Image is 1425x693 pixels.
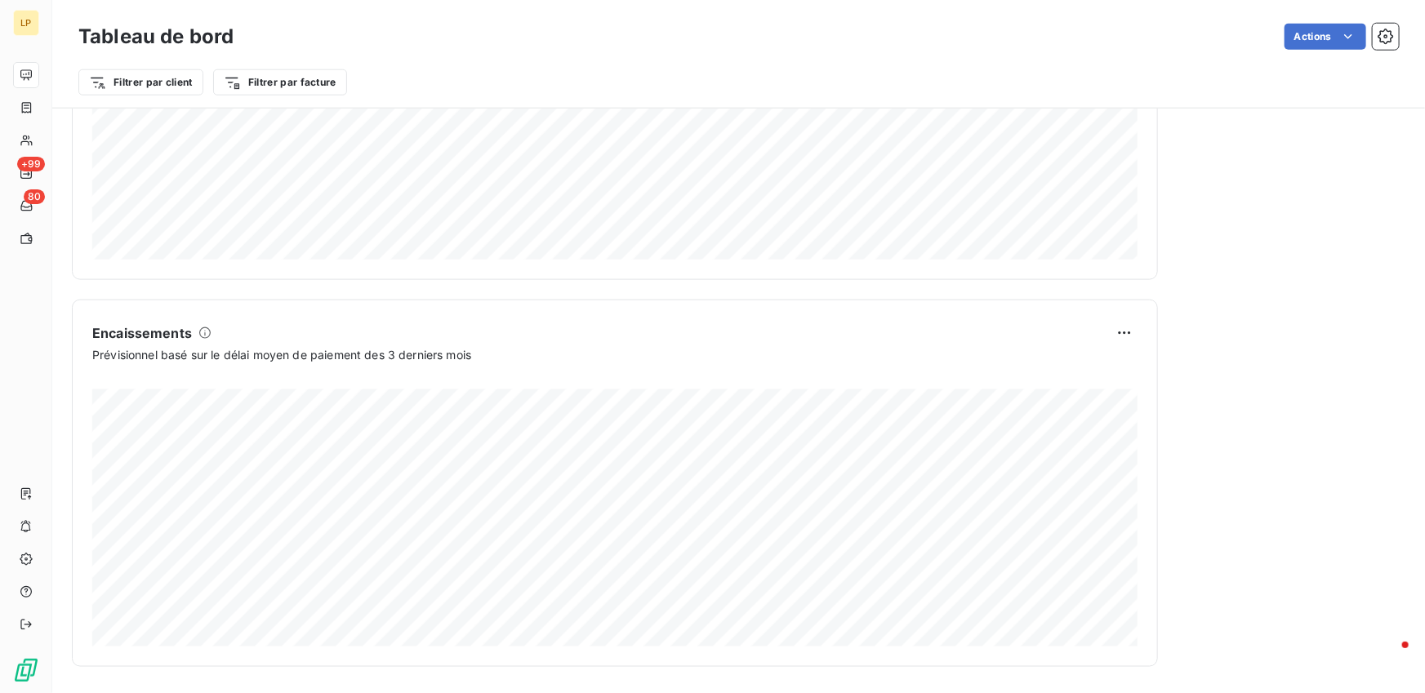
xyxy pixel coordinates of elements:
span: Prévisionnel basé sur le délai moyen de paiement des 3 derniers mois [92,346,471,363]
span: +99 [17,157,45,171]
span: 80 [24,189,45,204]
iframe: Intercom live chat [1369,637,1409,677]
button: Actions [1285,24,1366,50]
h3: Tableau de bord [78,22,234,51]
a: 80 [13,193,38,219]
a: +99 [13,160,38,186]
img: Logo LeanPay [13,657,39,683]
div: LP [13,10,39,36]
button: Filtrer par client [78,69,203,96]
button: Filtrer par facture [213,69,347,96]
h6: Encaissements [92,323,192,343]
